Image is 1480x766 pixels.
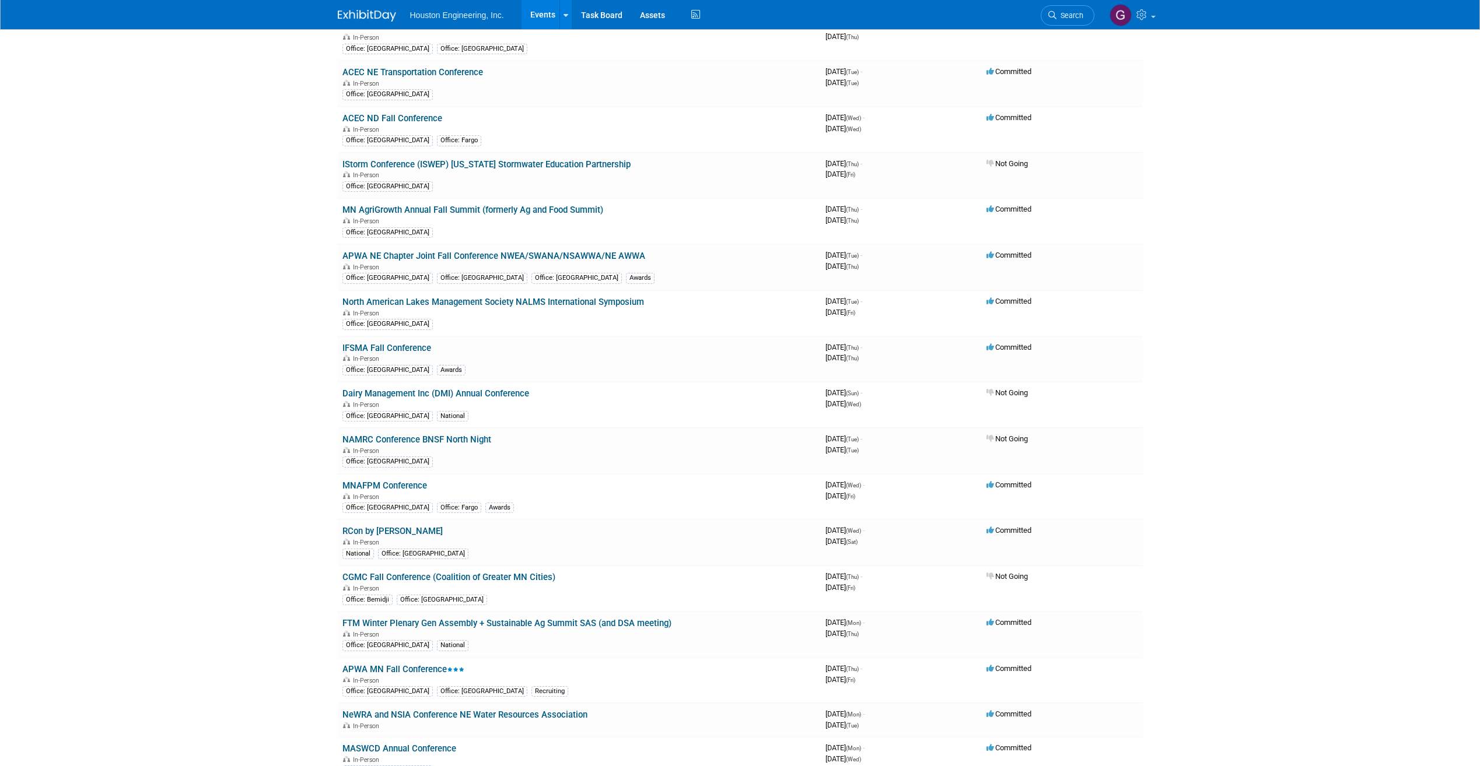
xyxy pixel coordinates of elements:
span: In-Person [353,34,383,41]
img: In-Person Event [343,80,350,86]
div: Awards [485,503,514,513]
span: [DATE] [825,399,861,408]
img: In-Person Event [343,493,350,499]
span: - [860,388,862,397]
div: Office: [GEOGRAPHIC_DATA] [342,44,433,54]
a: Dairy Management Inc (DMI) Annual Conference [342,388,529,399]
span: In-Person [353,263,383,271]
span: [DATE] [825,537,858,546]
span: (Wed) [846,528,861,534]
div: Office: [GEOGRAPHIC_DATA] [342,411,433,421]
span: [DATE] [825,618,865,627]
span: [DATE] [825,664,862,673]
span: - [863,526,865,535]
div: Office: [GEOGRAPHIC_DATA] [342,227,433,238]
div: Office: [GEOGRAPHIC_DATA] [342,89,433,100]
div: Office: [GEOGRAPHIC_DATA] [397,595,487,605]
span: (Sat) [846,539,858,545]
img: In-Person Event [343,217,350,223]
div: Office: [GEOGRAPHIC_DATA] [342,456,433,467]
span: [DATE] [825,78,859,87]
span: [DATE] [825,32,859,41]
span: In-Person [353,447,383,455]
a: ACEC NE Transportation Conference [342,67,483,78]
span: (Tue) [846,436,859,442]
div: Office: [GEOGRAPHIC_DATA] [342,686,433,697]
div: Office: [GEOGRAPHIC_DATA] [342,319,433,329]
span: Committed [986,205,1031,213]
span: [DATE] [825,629,859,638]
span: (Thu) [846,34,859,40]
span: - [860,251,862,259]
span: [DATE] [825,343,862,352]
span: [DATE] [825,572,862,581]
span: - [860,205,862,213]
span: [DATE] [825,159,862,168]
img: In-Person Event [343,756,350,762]
img: In-Person Event [343,126,350,132]
a: CGMC Fall Conference (Coalition of Greater MN Cities) [342,572,555,582]
span: [DATE] [825,216,859,224]
span: Committed [986,618,1031,627]
span: In-Person [353,631,383,638]
span: [DATE] [825,170,855,178]
a: RCon by [PERSON_NAME] [342,526,443,536]
img: In-Person Event [343,310,350,315]
span: (Mon) [846,711,861,718]
span: - [863,113,865,122]
span: In-Person [353,355,383,363]
span: [DATE] [825,353,859,362]
span: [DATE] [825,675,855,684]
div: Office: Bemidji [342,595,393,605]
img: In-Person Event [343,447,350,453]
span: Committed [986,113,1031,122]
span: (Thu) [846,631,859,637]
span: In-Person [353,310,383,317]
span: - [860,67,862,76]
a: North American Lakes Management Society NALMS International Symposium [342,297,644,307]
span: (Wed) [846,756,861,763]
span: [DATE] [825,434,862,443]
span: Committed [986,297,1031,305]
span: [DATE] [825,124,861,133]
a: APWA MN Fall Conference [342,664,464,674]
img: In-Person Event [343,677,350,683]
span: (Sun) [846,390,859,396]
span: - [860,572,862,581]
span: (Tue) [846,298,859,305]
span: (Thu) [846,263,859,270]
div: National [437,411,468,421]
span: - [863,618,865,627]
a: FTM Winter Plenary Gen Assembly + Sustainable Ag Summit SAS (and DSA meeting) [342,618,671,628]
span: Not Going [986,434,1028,443]
a: APWA NE Chapter Joint Fall Conference NWEA/SWANA/NSAWWA/NE AWWA [342,251,645,261]
img: In-Person Event [343,355,350,361]
span: Houston Engineering, Inc. [410,10,504,20]
img: In-Person Event [343,171,350,177]
span: - [863,709,865,718]
span: [DATE] [825,583,855,592]
span: (Tue) [846,80,859,86]
span: [DATE] [825,709,865,718]
span: In-Person [353,126,383,133]
a: ACEC ND Fall Conference [342,113,442,124]
span: [DATE] [825,67,862,76]
div: Office: [GEOGRAPHIC_DATA] [437,273,527,283]
img: Greg Thompson [1110,4,1132,26]
span: (Wed) [846,126,861,132]
span: In-Person [353,171,383,179]
span: In-Person [353,539,383,546]
div: National [437,640,468,651]
div: Recruiting [531,686,568,697]
span: (Fri) [846,585,855,591]
div: Office: [GEOGRAPHIC_DATA] [342,135,433,146]
span: - [860,343,862,352]
span: [DATE] [825,743,865,752]
div: Office: Fargo [437,503,481,513]
span: - [860,434,862,443]
div: National [342,549,374,559]
a: MNAFPM Conference [342,480,427,491]
span: (Thu) [846,217,859,224]
span: [DATE] [825,445,859,454]
span: In-Person [353,401,383,409]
